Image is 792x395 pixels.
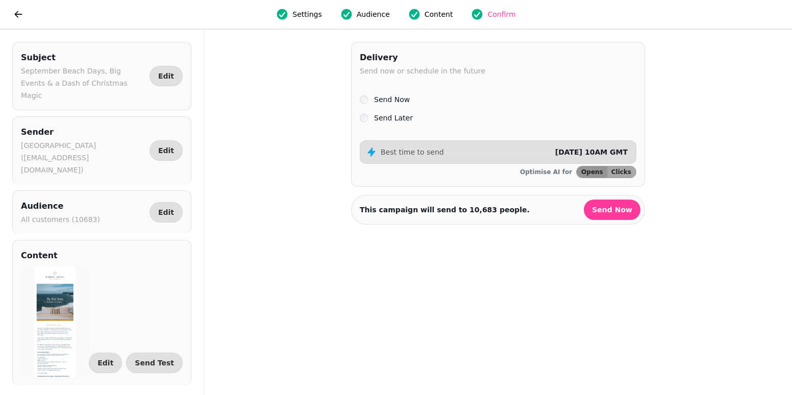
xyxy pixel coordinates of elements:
[21,249,58,263] h2: Content
[360,65,485,77] p: Send now or schedule in the future
[21,65,145,102] p: September Beach Days, Big Events & a Dash of Christmas Magic
[158,147,174,154] span: Edit
[135,359,174,366] span: Send Test
[360,205,530,215] p: This campaign will send to people.
[360,51,485,65] h2: Delivery
[150,202,183,223] button: Edit
[158,72,174,80] span: Edit
[21,125,145,139] h2: Sender
[8,4,29,24] button: go back
[469,206,497,214] strong: 10,683
[97,359,113,366] span: Edit
[611,169,631,175] span: Clicks
[607,166,636,178] button: Clicks
[581,169,603,175] span: Opens
[592,206,632,213] span: Send Now
[21,139,145,176] p: [GEOGRAPHIC_DATA] ([EMAIL_ADDRESS][DOMAIN_NAME])
[374,112,413,124] label: Send Later
[150,66,183,86] button: Edit
[584,200,640,220] button: Send Now
[150,140,183,161] button: Edit
[89,353,122,373] button: Edit
[21,213,100,226] p: All customers (10683)
[374,93,410,106] label: Send Now
[21,51,145,65] h2: Subject
[21,199,100,213] h2: Audience
[381,147,444,157] p: Best time to send
[158,209,174,216] span: Edit
[487,9,515,19] span: Confirm
[103,355,323,371] p: As close as it gets . . .
[126,353,183,373] button: Send Test
[425,9,453,19] span: Content
[555,148,628,156] span: [DATE] 10AM GMT
[520,168,572,176] p: Optimise AI for
[577,166,607,178] button: Opens
[292,9,321,19] span: Settings
[357,9,390,19] span: Audience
